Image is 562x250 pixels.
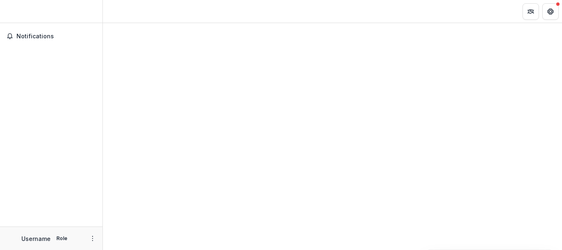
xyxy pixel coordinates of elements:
button: Partners [523,3,539,20]
p: Username [21,234,51,243]
p: Role [54,235,70,242]
button: More [88,234,98,243]
button: Get Help [542,3,559,20]
span: Notifications [16,33,96,40]
button: Notifications [3,30,99,43]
